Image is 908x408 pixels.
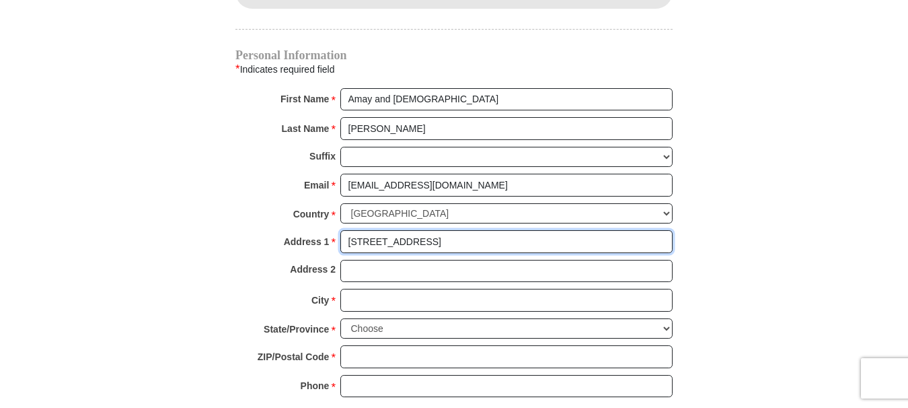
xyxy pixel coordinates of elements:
[293,205,330,224] strong: Country
[235,50,673,61] h4: Personal Information
[284,232,330,251] strong: Address 1
[280,90,329,108] strong: First Name
[258,347,330,366] strong: ZIP/Postal Code
[309,147,336,166] strong: Suffix
[311,291,329,310] strong: City
[290,260,336,279] strong: Address 2
[235,61,673,78] div: Indicates required field
[264,320,329,339] strong: State/Province
[301,376,330,395] strong: Phone
[282,119,330,138] strong: Last Name
[304,176,329,195] strong: Email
